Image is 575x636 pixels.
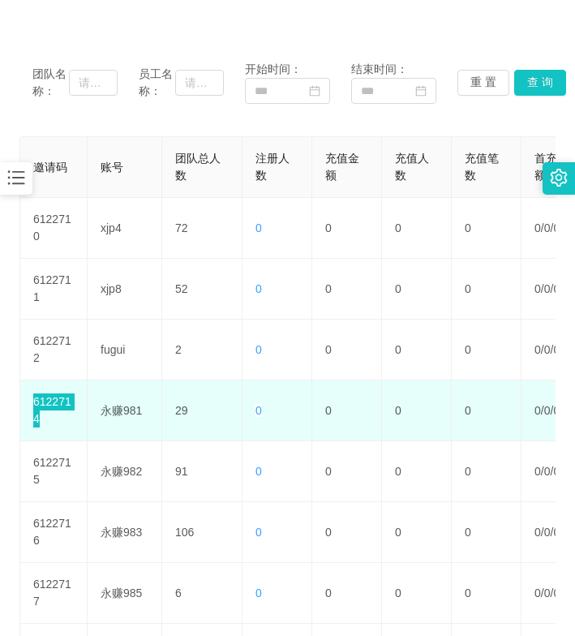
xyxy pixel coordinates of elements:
[162,502,242,563] td: 106
[255,152,290,182] span: 注册人数
[312,502,382,563] td: 0
[544,282,551,295] span: 0
[309,85,320,97] i: 图标: calendar
[452,441,521,502] td: 0
[312,563,382,624] td: 0
[69,70,118,96] input: 请输入
[162,441,242,502] td: 91
[255,282,262,295] span: 0
[255,465,262,478] span: 0
[534,465,541,478] span: 0
[175,70,224,96] input: 请输入
[452,380,521,441] td: 0
[20,320,88,380] td: 6122712
[175,152,221,182] span: 团队总人数
[6,167,27,188] i: 图标: bars
[312,441,382,502] td: 0
[20,380,88,441] td: 6122714
[162,198,242,259] td: 72
[534,221,541,234] span: 0
[382,502,452,563] td: 0
[534,404,541,417] span: 0
[544,343,551,356] span: 0
[33,161,67,174] span: 邀请码
[255,404,262,417] span: 0
[312,259,382,320] td: 0
[162,563,242,624] td: 6
[382,441,452,502] td: 0
[452,198,521,259] td: 0
[382,198,452,259] td: 0
[88,198,162,259] td: xjp4
[382,320,452,380] td: 0
[255,221,262,234] span: 0
[312,320,382,380] td: 0
[544,221,551,234] span: 0
[553,526,560,539] span: 0
[382,259,452,320] td: 0
[553,221,560,234] span: 0
[245,62,302,75] span: 开始时间：
[553,343,560,356] span: 0
[553,282,560,295] span: 0
[415,85,427,97] i: 图标: calendar
[534,282,541,295] span: 0
[20,502,88,563] td: 6122716
[550,169,568,187] i: 图标: setting
[162,320,242,380] td: 2
[553,465,560,478] span: 0
[139,66,175,100] span: 员工名称：
[395,152,429,182] span: 充值人数
[312,380,382,441] td: 0
[465,152,499,182] span: 充值笔数
[32,66,69,100] span: 团队名称：
[88,320,162,380] td: fugui
[534,343,541,356] span: 0
[255,343,262,356] span: 0
[452,259,521,320] td: 0
[325,152,359,182] span: 充值金额
[382,380,452,441] td: 0
[544,526,551,539] span: 0
[20,441,88,502] td: 6122715
[534,587,541,599] span: 0
[514,70,566,96] button: 查 询
[553,404,560,417] span: 0
[20,563,88,624] td: 6122717
[88,563,162,624] td: 永赚985
[544,587,551,599] span: 0
[452,563,521,624] td: 0
[312,198,382,259] td: 0
[544,465,551,478] span: 0
[544,404,551,417] span: 0
[255,587,262,599] span: 0
[162,259,242,320] td: 52
[452,502,521,563] td: 0
[534,526,541,539] span: 0
[457,70,509,96] button: 重 置
[88,380,162,441] td: 永赚981
[553,587,560,599] span: 0
[382,563,452,624] td: 0
[101,161,123,174] span: 账号
[255,526,262,539] span: 0
[88,441,162,502] td: 永赚982
[20,259,88,320] td: 6122711
[162,380,242,441] td: 29
[351,62,408,75] span: 结束时间：
[452,320,521,380] td: 0
[88,259,162,320] td: xjp8
[88,502,162,563] td: 永赚983
[20,198,88,259] td: 6122710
